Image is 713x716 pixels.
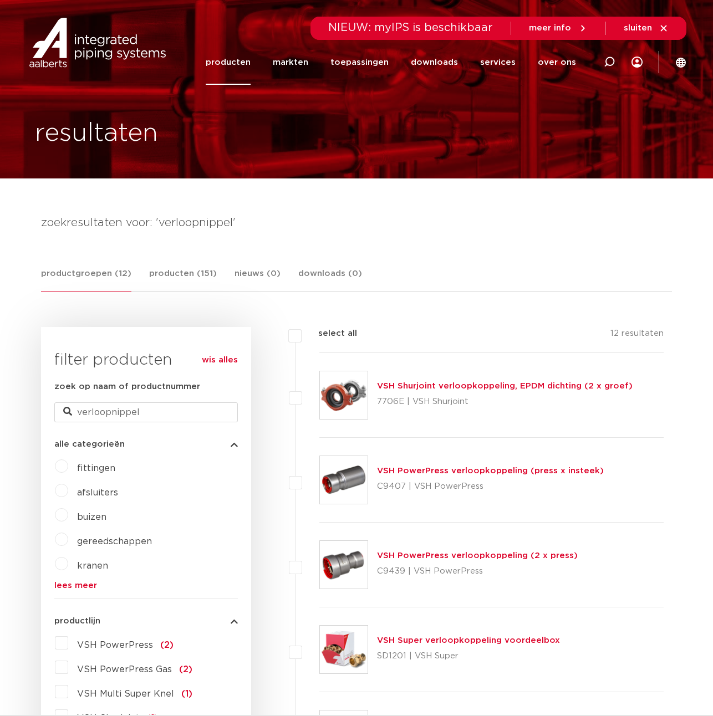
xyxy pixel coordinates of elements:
a: toepassingen [330,40,389,85]
span: sluiten [624,24,652,32]
img: Thumbnail for VSH Super verloopkoppeling voordeelbox [320,626,368,673]
span: (2) [179,665,192,674]
a: kranen [77,561,108,570]
a: buizen [77,513,106,521]
span: (2) [160,641,174,649]
a: producten [206,40,251,85]
h4: zoekresultaten voor: 'verloopnippel' [41,214,672,232]
p: C9407 | VSH PowerPress [377,478,604,495]
a: nieuws (0) [235,267,281,291]
input: zoeken [54,402,238,422]
a: services [480,40,516,85]
a: VSH Super verloopkoppeling voordeelbox [377,636,560,645]
h1: resultaten [35,116,158,151]
a: producten (151) [149,267,217,291]
a: productgroepen (12) [41,267,131,291]
h3: filter producten [54,349,238,371]
a: fittingen [77,464,115,473]
nav: Menu [206,40,576,85]
a: over ons [538,40,576,85]
a: downloads [411,40,458,85]
a: gereedschappen [77,537,152,546]
label: zoek op naam of productnummer [54,380,200,393]
span: productlijn [54,617,100,625]
a: VSH PowerPress verloopkoppeling (2 x press) [377,551,578,560]
span: alle categorieën [54,440,125,448]
div: my IPS [631,40,643,85]
button: productlijn [54,617,238,625]
a: VSH Shurjoint verloopkoppeling, EPDM dichting (2 x groef) [377,382,633,390]
a: wis alles [202,354,238,367]
a: meer info [529,23,588,33]
a: afsluiters [77,488,118,497]
p: SD1201 | VSH Super [377,647,560,665]
span: meer info [529,24,571,32]
button: alle categorieën [54,440,238,448]
p: 12 resultaten [610,327,664,344]
span: VSH Multi Super Knel [77,689,174,698]
span: NIEUW: myIPS is beschikbaar [328,22,493,33]
a: VSH PowerPress verloopkoppeling (press x insteek) [377,467,604,475]
img: Thumbnail for VSH Shurjoint verloopkoppeling, EPDM dichting (2 x groef) [320,371,368,419]
a: markten [273,40,308,85]
p: C9439 | VSH PowerPress [377,562,578,580]
img: Thumbnail for VSH PowerPress verloopkoppeling (press x insteek) [320,456,368,504]
img: Thumbnail for VSH PowerPress verloopkoppeling (2 x press) [320,541,368,589]
span: VSH PowerPress Gas [77,665,172,674]
span: (1) [181,689,192,698]
label: select all [302,327,357,340]
a: lees meer [54,581,238,590]
p: 7706E | VSH Shurjoint [377,393,633,411]
a: downloads (0) [298,267,362,291]
a: sluiten [624,23,669,33]
span: VSH PowerPress [77,641,153,649]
